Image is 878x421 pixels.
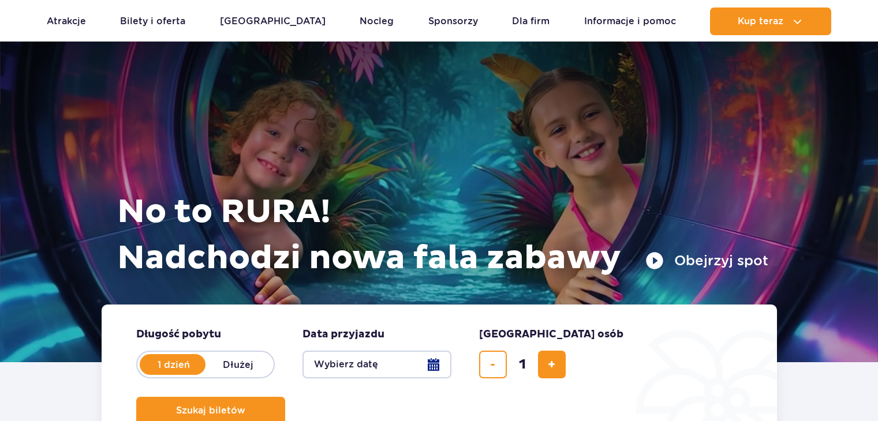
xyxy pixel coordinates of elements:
[710,7,831,35] button: Kup teraz
[220,7,326,35] a: [GEOGRAPHIC_DATA]
[538,351,566,378] button: dodaj bilet
[206,352,271,377] label: Dłużej
[360,7,394,35] a: Nocleg
[479,351,507,378] button: usuń bilet
[136,328,221,341] span: Długość pobytu
[302,351,451,378] button: Wybierz datę
[584,7,676,35] a: Informacje i pomoc
[302,328,384,341] span: Data przyjazdu
[120,7,185,35] a: Bilety i oferta
[428,7,478,35] a: Sponsorzy
[738,16,783,27] span: Kup teraz
[176,405,245,416] span: Szukaj biletów
[479,328,623,341] span: [GEOGRAPHIC_DATA] osób
[117,189,768,281] h1: No to RURA! Nadchodzi nowa fala zabawy
[47,7,86,35] a: Atrakcje
[645,251,768,270] button: Obejrzyj spot
[509,351,536,378] input: liczba biletów
[141,352,207,377] label: 1 dzień
[512,7,550,35] a: Dla firm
